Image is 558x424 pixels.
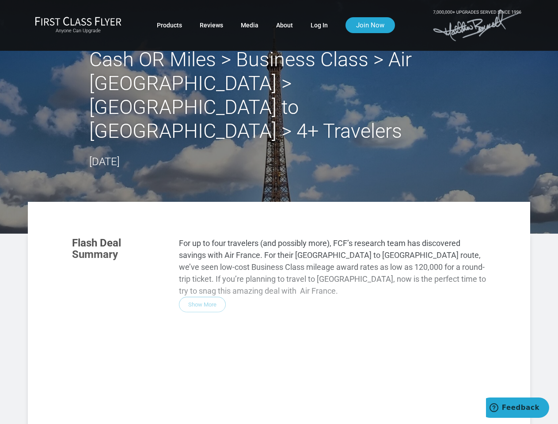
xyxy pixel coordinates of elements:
img: First Class Flyer [35,16,121,26]
a: About [276,17,293,33]
a: Products [157,17,182,33]
a: Join Now [345,17,395,33]
h2: Cash OR Miles > Business Class > Air [GEOGRAPHIC_DATA] > [GEOGRAPHIC_DATA] to [GEOGRAPHIC_DATA] >... [89,48,469,143]
small: Anyone Can Upgrade [35,28,121,34]
time: [DATE] [89,155,120,168]
a: First Class FlyerAnyone Can Upgrade [35,16,121,34]
iframe: Opens a widget where you can find more information [486,397,549,420]
p: For up to four travelers (and possibly more), FCF’s research team has discovered savings with Air... [179,237,486,297]
h3: Flash Deal Summary [72,237,166,261]
a: Reviews [200,17,223,33]
a: Media [241,17,258,33]
a: Log In [311,17,328,33]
